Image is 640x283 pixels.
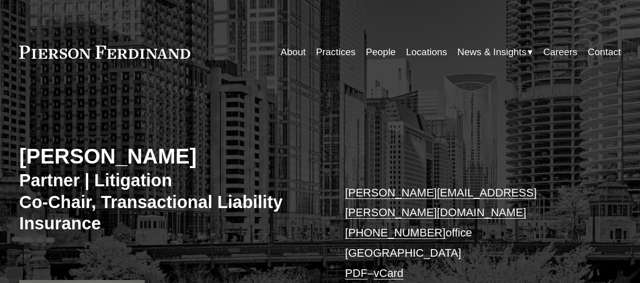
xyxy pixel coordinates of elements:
a: PDF [345,267,367,279]
a: Locations [406,43,447,62]
a: [PHONE_NUMBER] [345,226,446,239]
a: Contact [588,43,621,62]
a: [PERSON_NAME][EMAIL_ADDRESS][PERSON_NAME][DOMAIN_NAME] [345,186,537,219]
h2: [PERSON_NAME] [19,144,320,170]
a: Practices [316,43,356,62]
span: News & Insights [457,44,526,61]
a: About [281,43,306,62]
a: vCard [373,267,403,279]
a: Careers [543,43,578,62]
h3: Partner | Litigation Co-Chair, Transactional Liability Insurance [19,170,320,234]
a: folder dropdown [457,43,533,62]
a: People [366,43,396,62]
